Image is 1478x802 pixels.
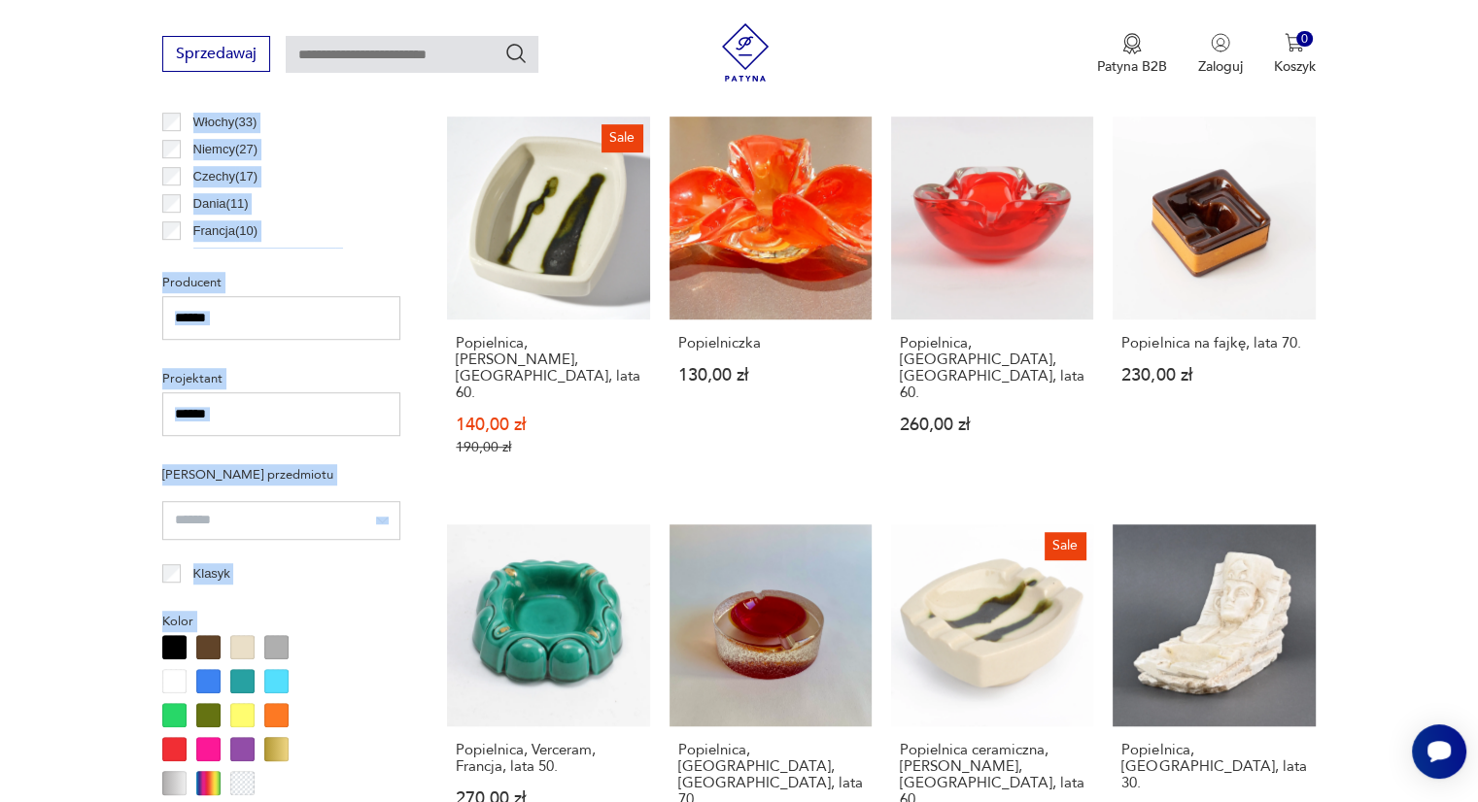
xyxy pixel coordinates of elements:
button: Patyna B2B [1097,33,1167,76]
p: 130,00 zł [678,367,863,384]
p: Włochy ( 33 ) [193,112,258,133]
a: Popielnica, Murano, Włochy, lata 60.Popielnica, [GEOGRAPHIC_DATA], [GEOGRAPHIC_DATA], lata 60.260... [891,117,1093,492]
img: Patyna - sklep z meblami i dekoracjami vintage [716,23,774,82]
p: Kolor [162,611,400,632]
img: Ikona koszyka [1285,33,1304,52]
div: 0 [1296,31,1313,48]
h3: Popielnica na fajkę, lata 70. [1121,335,1306,351]
a: Sprzedawaj [162,49,270,62]
iframe: Smartsupp widget button [1412,724,1466,779]
p: Dania ( 11 ) [193,193,249,215]
a: Popielnica na fajkę, lata 70.Popielnica na fajkę, lata 70.230,00 zł [1113,117,1315,492]
p: [GEOGRAPHIC_DATA] ( 7 ) [193,248,340,269]
p: Czechy ( 17 ) [193,166,258,187]
p: Francja ( 10 ) [193,220,258,242]
p: [PERSON_NAME] przedmiotu [162,464,400,485]
p: 260,00 zł [900,417,1084,433]
p: 140,00 zł [456,417,640,433]
img: Ikonka użytkownika [1211,33,1230,52]
h3: Popielnica, [PERSON_NAME], [GEOGRAPHIC_DATA], lata 60. [456,335,640,401]
p: Klasyk [193,563,230,585]
a: Ikona medaluPatyna B2B [1097,33,1167,76]
p: 230,00 zł [1121,367,1306,384]
h3: Popielnica, [GEOGRAPHIC_DATA], [GEOGRAPHIC_DATA], lata 60. [900,335,1084,401]
h3: Popielnica, Verceram, Francja, lata 50. [456,742,640,775]
p: 190,00 zł [456,439,640,455]
button: Sprzedawaj [162,36,270,72]
button: Zaloguj [1198,33,1243,76]
button: Szukaj [504,42,528,65]
p: Producent [162,272,400,293]
p: Projektant [162,368,400,389]
a: SalePopielnica, Ditmar Urbach, Czechosłowacja, lata 60.Popielnica, [PERSON_NAME], [GEOGRAPHIC_DAT... [447,117,649,492]
h3: Popielnica, [GEOGRAPHIC_DATA], lata 30. [1121,742,1306,791]
a: PopielniczkaPopielniczka130,00 zł [670,117,872,492]
button: 0Koszyk [1274,33,1316,76]
p: Patyna B2B [1097,57,1167,76]
img: Ikona medalu [1122,33,1142,54]
p: Koszyk [1274,57,1316,76]
h3: Popielniczka [678,335,863,351]
p: Niemcy ( 27 ) [193,139,258,160]
p: Zaloguj [1198,57,1243,76]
